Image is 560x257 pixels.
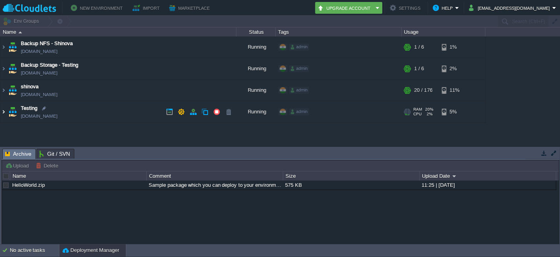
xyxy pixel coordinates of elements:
[36,162,61,169] button: Delete
[289,44,309,51] div: admin
[442,80,467,101] div: 11%
[5,162,31,169] button: Upload
[0,101,7,122] img: AMDAwAAAACH5BAEAAAAALAAAAAABAAEAAAICRAEAOw==
[236,101,276,122] div: Running
[414,80,432,101] div: 20 / 176
[3,3,56,13] img: Cloudlets
[21,112,57,120] a: [DOMAIN_NAME]
[0,58,7,79] img: AMDAwAAAACH5BAEAAAAALAAAAAABAAEAAAICRAEAOw==
[1,27,236,36] div: Name
[413,112,422,117] span: CPU
[413,107,422,112] span: RAM
[63,246,119,254] button: Deployment Manager
[12,182,45,188] a: HelloWorld.zip
[289,108,309,115] div: admin
[147,180,282,190] div: Sample package which you can deploy to your environment. Feel free to delete and upload a package...
[21,69,57,77] span: [DOMAIN_NAME]
[283,180,419,190] div: 575 KB
[236,80,276,101] div: Running
[317,3,373,13] button: Upgrade Account
[289,65,309,72] div: admin
[21,40,73,47] a: Backup NFS - Shinova
[10,244,59,257] div: No active tasks
[425,112,433,117] span: 2%
[402,27,485,36] div: Usage
[442,58,467,79] div: 2%
[7,101,18,122] img: AMDAwAAAACH5BAEAAAAALAAAAAABAAEAAAICRAEAOw==
[237,27,275,36] div: Status
[11,171,146,180] div: Name
[276,27,401,36] div: Tags
[433,3,455,13] button: Help
[236,36,276,58] div: Running
[21,47,57,55] span: [DOMAIN_NAME]
[425,107,433,112] span: 20%
[5,149,31,159] span: Archive
[236,58,276,79] div: Running
[442,101,467,122] div: 5%
[420,180,555,190] div: 11:25 | [DATE]
[133,3,162,13] button: Import
[0,36,7,58] img: AMDAwAAAACH5BAEAAAAALAAAAAABAAEAAAICRAEAOw==
[39,149,70,159] span: Git / SVN
[414,36,424,58] div: 1 / 6
[169,3,212,13] button: Marketplace
[21,91,57,98] a: [DOMAIN_NAME]
[390,3,423,13] button: Settings
[442,36,467,58] div: 1%
[7,80,18,101] img: AMDAwAAAACH5BAEAAAAALAAAAAABAAEAAAICRAEAOw==
[0,80,7,101] img: AMDAwAAAACH5BAEAAAAALAAAAAABAAEAAAICRAEAOw==
[7,58,18,79] img: AMDAwAAAACH5BAEAAAAALAAAAAABAAEAAAICRAEAOw==
[18,31,22,33] img: AMDAwAAAACH5BAEAAAAALAAAAAABAAEAAAICRAEAOw==
[147,171,283,180] div: Comment
[289,87,309,94] div: admin
[284,171,419,180] div: Size
[469,3,552,13] button: [EMAIL_ADDRESS][DOMAIN_NAME]
[420,171,556,180] div: Upload Date
[21,83,39,91] a: shinova
[71,3,125,13] button: New Environment
[21,61,78,69] a: Backup Storage - Testing
[21,104,37,112] a: Testing
[7,36,18,58] img: AMDAwAAAACH5BAEAAAAALAAAAAABAAEAAAICRAEAOw==
[414,58,424,79] div: 1 / 6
